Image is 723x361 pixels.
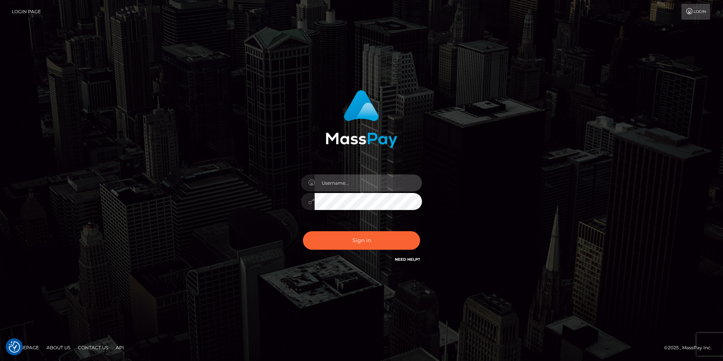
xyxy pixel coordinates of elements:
[12,4,41,20] a: Login Page
[113,342,127,353] a: API
[303,231,420,250] button: Sign in
[43,342,73,353] a: About Us
[326,90,397,148] img: MassPay Login
[9,341,20,353] button: Consent Preferences
[8,342,42,353] a: Homepage
[681,4,710,20] a: Login
[395,257,420,262] a: Need Help?
[664,344,717,352] div: © 2025 , MassPay Inc.
[75,342,111,353] a: Contact Us
[315,174,422,191] input: Username...
[9,341,20,353] img: Revisit consent button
